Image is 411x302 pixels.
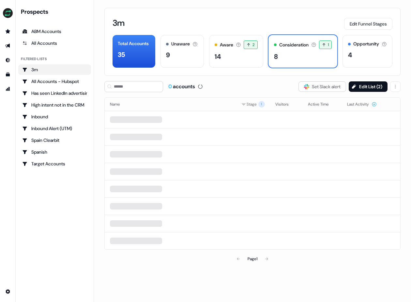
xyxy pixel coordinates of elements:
button: Last Activity [347,98,377,110]
div: Has seen LinkedIn advertising ✅ [22,90,87,96]
div: Unaware [171,41,190,47]
a: Go to High intent not in the CRM [18,100,91,110]
span: 1 [328,42,329,48]
button: Active Time [308,98,337,110]
div: All Accounts - Hubspot [22,78,87,85]
div: ABM Accounts [22,28,87,35]
a: Go to templates [3,69,13,80]
a: Go to All Accounts - Hubspot [18,76,91,87]
a: Go to Spain Clearbit [18,135,91,145]
a: Go to Has seen LinkedIn advertising ✅ [18,88,91,98]
a: Go to integrations [3,286,13,297]
h3: 3m [113,19,125,27]
div: 3m [22,66,87,73]
div: High intent not in the CRM [22,102,87,108]
span: 1 [258,101,265,108]
div: Total Accounts [118,40,149,47]
div: Spanish [22,149,87,155]
a: Go to Inbound Alert (UTM) [18,123,91,134]
a: All accounts [18,38,91,48]
button: Visitors [275,98,297,110]
div: Consideration [279,42,309,48]
div: Aware [220,42,233,48]
div: All Accounts [22,40,87,46]
button: Set Slack alert [298,81,346,92]
th: Name [105,98,236,111]
div: Filtered lists [21,56,47,62]
div: Inbound [22,113,87,120]
div: Prospects [21,8,91,16]
div: Opportunity [353,41,379,47]
span: 2 [252,42,254,48]
div: Stage [241,101,265,108]
span: 0 [168,83,173,90]
div: 8 [274,52,278,61]
a: Go to outbound experience [3,41,13,51]
a: Go to Inbound [3,55,13,65]
button: Edit List (2) [349,81,388,92]
a: Go to Inbound [18,111,91,122]
div: Page 1 [248,256,257,262]
div: 9 [166,50,170,60]
div: Target Accounts [22,160,87,167]
a: Go to Target Accounts [18,159,91,169]
a: Go to Spanish [18,147,91,157]
a: Go to prospects [3,26,13,37]
button: Edit Funnel Stages [344,18,392,30]
div: Spain Clearbit [22,137,87,143]
div: 14 [215,52,221,61]
div: 35 [118,50,125,59]
div: accounts [168,83,195,90]
div: Inbound Alert (UTM) [22,125,87,132]
a: ABM Accounts [18,26,91,37]
a: Go to attribution [3,84,13,94]
div: 4 [348,50,352,60]
a: Go to 3m [18,64,91,75]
